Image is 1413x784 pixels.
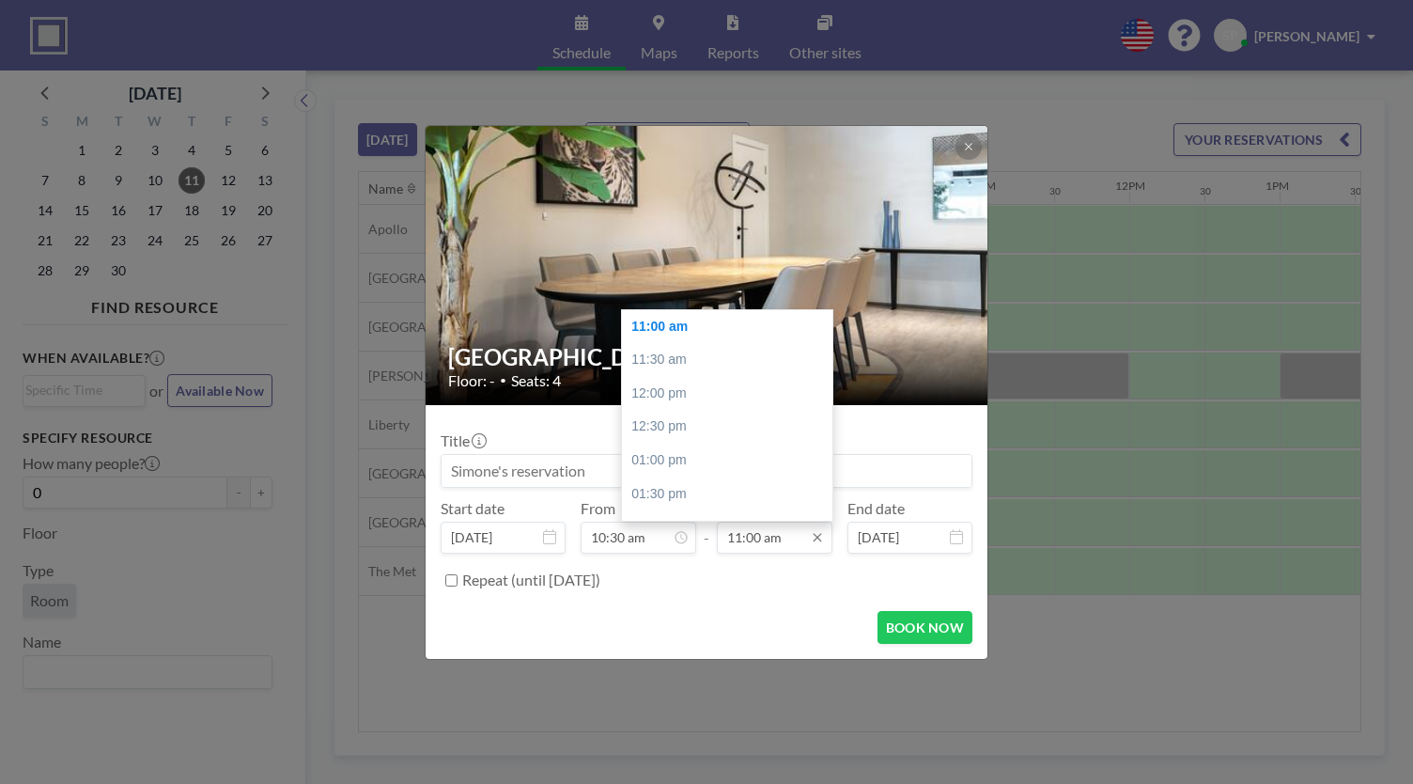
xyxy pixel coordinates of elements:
div: 12:00 pm [622,377,842,411]
span: • [500,373,506,387]
span: Seats: 4 [511,371,561,390]
div: 12:30 pm [622,410,842,444]
span: - [704,506,709,547]
label: Repeat (until [DATE]) [462,571,600,589]
span: Floor: - [448,371,495,390]
div: 11:30 am [622,343,842,377]
div: 02:00 pm [622,510,842,544]
label: From [581,499,615,518]
div: 11:00 am [622,310,842,344]
label: Title [441,431,485,450]
div: 01:00 pm [622,444,842,478]
button: BOOK NOW [877,611,972,644]
input: Simone's reservation [442,455,971,487]
h2: [GEOGRAPHIC_DATA] [448,343,967,371]
img: 537.jpg [426,77,989,453]
label: Start date [441,499,505,518]
label: End date [847,499,905,518]
div: 01:30 pm [622,478,842,511]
